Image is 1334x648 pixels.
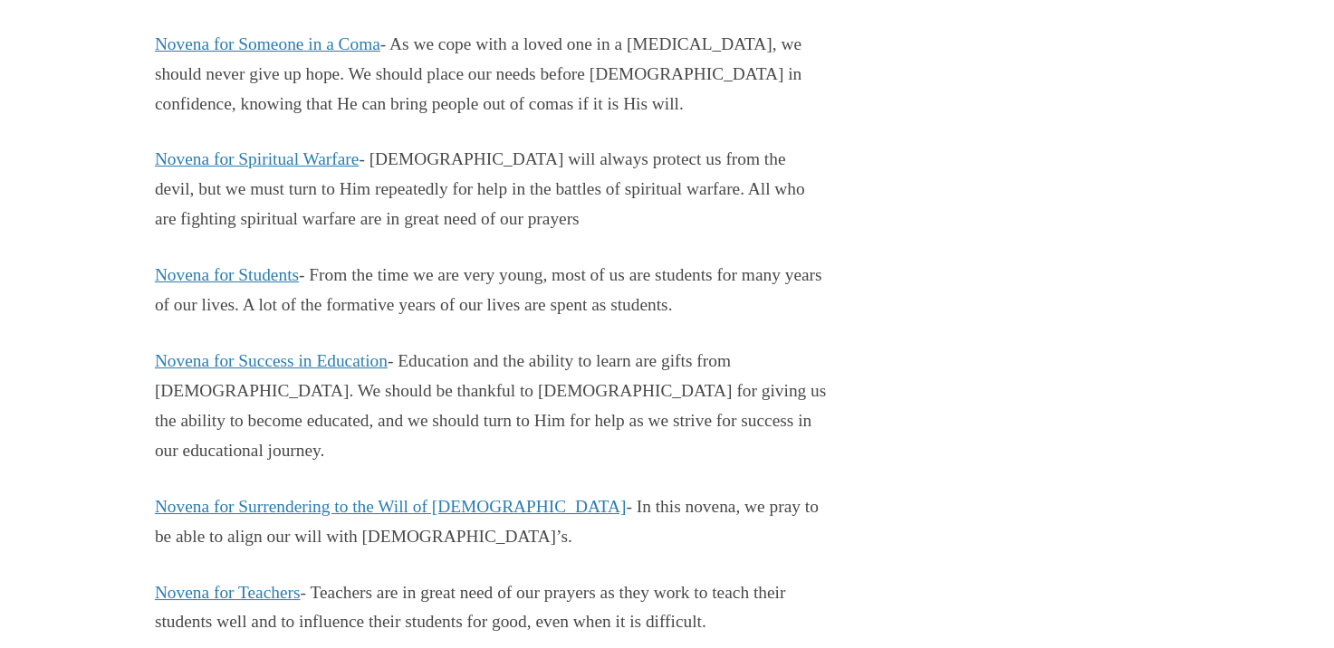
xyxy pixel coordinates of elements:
p: - Education and the ability to learn are gifts from [DEMOGRAPHIC_DATA]. We should be thankful to ... [155,347,829,466]
a: Novena for Success in Education [155,351,388,370]
a: Novena for Teachers [155,583,301,602]
a: Novena for Surrendering to the Will of [DEMOGRAPHIC_DATA] [155,497,626,516]
p: - Teachers are in great need of our prayers as they work to teach their students well and to infl... [155,578,829,638]
a: Novena for Someone in a Coma [155,34,380,53]
p: - From the time we are very young, most of us are students for many years of our lives. A lot of ... [155,261,829,320]
p: - As we cope with a loved one in a [MEDICAL_DATA], we should never give up hope. We should place ... [155,30,829,119]
a: Novena for Spiritual Warfare [155,149,359,168]
p: - In this novena, we pray to be able to align our will with [DEMOGRAPHIC_DATA]’s. [155,492,829,552]
a: Novena for Students [155,265,299,284]
p: - [DEMOGRAPHIC_DATA] will always protect us from the devil, but we must turn to Him repeatedly fo... [155,145,829,234]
